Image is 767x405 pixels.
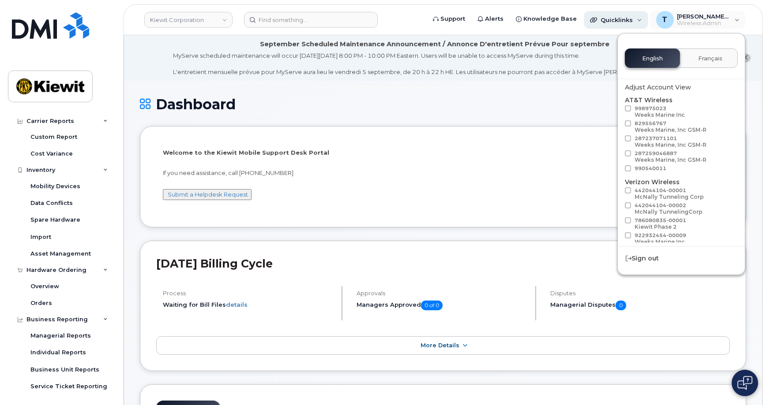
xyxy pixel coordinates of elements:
[635,193,704,200] div: McNally Tunneling Corp
[226,301,248,308] a: details
[635,126,707,133] div: Weeks Marine, Inc GSM-R
[625,178,738,247] div: Verizon Wireless
[625,96,738,174] div: AT&T Wireless
[163,301,334,309] li: Waiting for Bill Files
[635,223,686,230] div: Kiewit Phase 2
[635,238,686,245] div: Weeks Marine Inc
[173,52,696,76] div: MyServe scheduled maintenance will occur [DATE][DATE] 8:00 PM - 10:00 PM Eastern. Users will be u...
[168,191,248,198] a: Submit a Helpdesk Request
[635,165,666,171] span: 990540011
[550,290,730,297] h4: Disputes
[163,149,723,157] p: Welcome to the Kiewit Mobile Support Desk Portal
[140,97,746,112] h1: Dashboard
[550,301,730,310] h5: Managerial Disputes
[618,250,745,267] div: Sign out
[698,55,722,62] span: Français
[260,40,609,49] div: September Scheduled Maintenance Announcement / Annonce D'entretient Prévue Pour septembre
[357,301,528,310] h5: Managers Approved
[616,301,626,310] span: 0
[163,189,252,200] button: Submit a Helpdesk Request
[163,290,334,297] h4: Process
[635,150,707,163] span: 287259046887
[421,342,459,349] span: More Details
[635,105,685,118] span: 998975023
[635,202,703,215] span: 442044104-00002
[156,257,730,270] h2: [DATE] Billing Cycle
[357,290,528,297] h4: Approvals
[635,187,704,200] span: 442044104-00001
[635,111,685,118] div: Weeks Marine Inc
[635,120,707,133] span: 829556767
[635,156,707,163] div: Weeks Marine, Inc GSM-R
[635,208,703,215] div: McNally TunnelingCorp
[737,376,752,390] img: Open chat
[635,217,686,230] span: 786080835-00001
[163,169,723,177] p: If you need assistance, call [PHONE_NUMBER]
[635,232,686,245] span: 922932454-00009
[635,135,707,148] span: 287237071101
[635,141,707,148] div: Weeks Marine, Inc GSM-R
[421,301,443,310] span: 0 of 0
[625,83,738,92] div: Adjust Account View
